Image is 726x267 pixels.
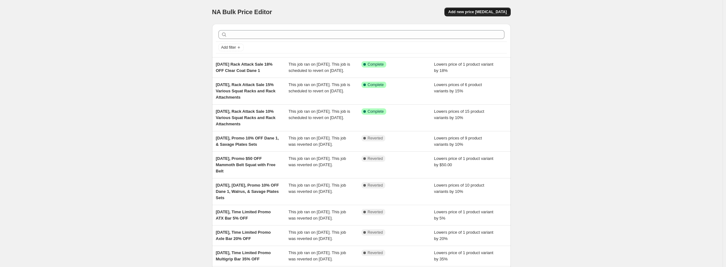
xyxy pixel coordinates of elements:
span: Reverted [368,183,383,188]
span: [DATE], Time Limited Promo Axle Bar 20% OFF [216,230,271,241]
span: Lowers price of 1 product variant by $50.00 [434,156,493,167]
span: Lowers price of 1 product variant by 18% [434,62,493,73]
span: This job ran on [DATE]. This job was reverted on [DATE]. [289,136,346,147]
button: Add new price [MEDICAL_DATA] [444,8,510,16]
span: Reverted [368,230,383,235]
span: Lowers price of 1 product variant by 20% [434,230,493,241]
span: Complete [368,109,384,114]
span: This job ran on [DATE]. This job is scheduled to revert on [DATE]. [289,82,350,93]
span: Add new price [MEDICAL_DATA] [448,9,507,14]
span: [DATE], Rack Attack Sale 10% Various Squat Racks and Rack Attachments [216,109,276,126]
span: Lowers prices of 10 product variants by 10% [434,183,484,194]
button: Add filter [218,44,244,51]
span: NA Bulk Price Editor [212,8,272,15]
span: Reverted [368,156,383,161]
span: This job ran on [DATE]. This job is scheduled to revert on [DATE]. [289,62,350,73]
span: Complete [368,82,384,87]
span: Lowers price of 1 product variant by 5% [434,210,493,221]
span: [DATE], Rack Attack Sale 15% Various Squat Racks and Rack Attachments [216,82,276,100]
span: This job ran on [DATE]. This job was reverted on [DATE]. [289,230,346,241]
span: This job ran on [DATE]. This job was reverted on [DATE]. [289,250,346,261]
span: This job ran on [DATE]. This job was reverted on [DATE]. [289,210,346,221]
span: [DATE], [DATE], Promo 10% OFF Dane 1, Walrus, & Savage Plates Sets [216,183,279,200]
span: Add filter [221,45,236,50]
span: This job ran on [DATE]. This job is scheduled to revert on [DATE]. [289,109,350,120]
span: Reverted [368,210,383,215]
span: This job ran on [DATE]. This job was reverted on [DATE]. [289,156,346,167]
span: Reverted [368,250,383,255]
span: [DATE], Promo $50 OFF Mammoth Belt Squat with Free Belt [216,156,276,173]
span: Lowers prices of 15 product variants by 10% [434,109,484,120]
span: This job ran on [DATE]. This job was reverted on [DATE]. [289,183,346,194]
span: [DATE], Time Limited Promo ATX Bar 5% OFF [216,210,271,221]
span: Lowers prices of 6 product variants by 15% [434,82,482,93]
span: [DATE], Time Limited Promo Multigrip Bar 35% OFF [216,250,271,261]
span: Complete [368,62,384,67]
span: [DATE], Promo 10% OFF Dane 1, & Savage Plates Sets [216,136,279,147]
span: Lowers prices of 9 product variants by 10% [434,136,482,147]
span: Lowers price of 1 product variant by 35% [434,250,493,261]
span: Reverted [368,136,383,141]
span: [DATE] Rack Attack Sale 18% OFF Clear Coat Dane 1 [216,62,273,73]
